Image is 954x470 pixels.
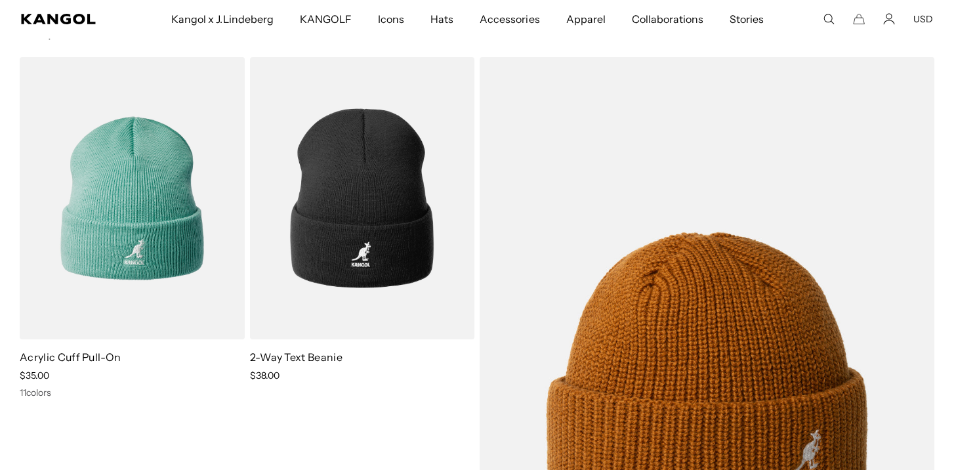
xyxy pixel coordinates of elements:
[853,13,865,25] button: Cart
[250,57,475,339] img: 2-Way Text Beanie
[823,13,835,25] summary: Search here
[20,370,49,381] span: $35.00
[20,351,121,364] a: Acrylic Cuff Pull-On
[883,13,895,25] a: Account
[20,57,245,339] img: Acrylic Cuff Pull-On
[250,351,342,364] a: 2-Way Text Beanie
[21,14,112,24] a: Kangol
[20,387,245,398] div: 11 colors
[250,370,280,381] span: $38.00
[913,13,933,25] button: USD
